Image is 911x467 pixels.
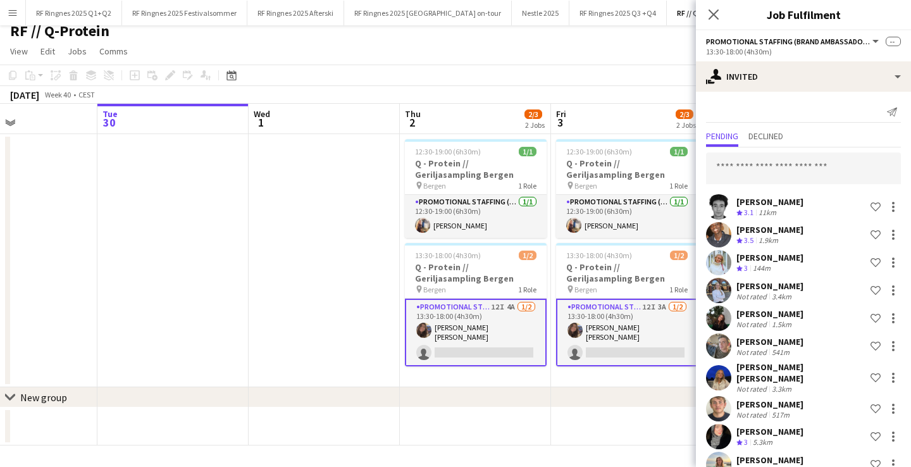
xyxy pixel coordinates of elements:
div: Not rated [736,292,769,301]
span: 3 [744,437,748,447]
div: [PERSON_NAME] [736,399,803,410]
span: Week 40 [42,90,73,99]
app-job-card: 13:30-18:00 (4h30m)1/2Q - Protein // Geriljasampling Bergen Bergen1 RolePromotional Staffing (Bra... [405,243,547,366]
span: Jobs [68,46,87,57]
span: 1 Role [669,285,688,294]
span: Bergen [423,285,446,294]
h3: Q - Protein // Geriljasampling Bergen [405,158,547,180]
span: View [10,46,28,57]
span: 3 [554,115,566,130]
span: Fri [556,108,566,120]
span: 3.1 [744,208,753,217]
h3: Q - Protein // Geriljasampling Bergen [556,158,698,180]
span: 1 Role [518,285,536,294]
div: [PERSON_NAME] [736,426,803,437]
div: 144m [750,263,773,274]
button: RF Ringnes 2025 Q3 +Q4 [569,1,667,25]
button: RF Ringnes 2025 [GEOGRAPHIC_DATA] on-tour [344,1,512,25]
div: 2 Jobs [676,120,696,130]
div: [PERSON_NAME] [736,308,803,320]
span: 12:30-19:00 (6h30m) [415,147,481,156]
a: Comms [94,43,133,59]
span: 3.5 [744,235,753,245]
div: [DATE] [10,89,39,101]
a: Jobs [63,43,92,59]
app-job-card: 12:30-19:00 (6h30m)1/1Q - Protein // Geriljasampling Bergen Bergen1 RolePromotional Staffing (Bra... [405,139,547,238]
div: 1.9km [756,235,781,246]
app-card-role: Promotional Staffing (Brand Ambassadors)12I3A1/213:30-18:00 (4h30m)[PERSON_NAME] [PERSON_NAME] [556,299,698,366]
app-card-role: Promotional Staffing (Brand Ambassadors)1/112:30-19:00 (6h30m)[PERSON_NAME] [405,195,547,238]
div: Not rated [736,320,769,329]
span: 13:30-18:00 (4h30m) [415,251,481,260]
h3: Q - Protein // Geriljasampling Bergen [405,261,547,284]
span: Promotional Staffing (Brand Ambassadors) [706,37,871,46]
div: Not rated [736,347,769,357]
button: RF // Q-Protein [667,1,738,25]
div: 3.3km [769,384,794,394]
div: [PERSON_NAME] [736,196,803,208]
span: 2/3 [676,109,693,119]
span: 3 [744,263,748,273]
div: [PERSON_NAME] [736,336,803,347]
div: Not rated [736,410,769,420]
div: 5.3km [750,437,775,448]
a: View [5,43,33,59]
span: -- [886,37,901,46]
span: Bergen [574,181,597,190]
span: 1/1 [670,147,688,156]
button: RF Ringnes 2025 Festivalsommer [122,1,247,25]
button: Promotional Staffing (Brand Ambassadors) [706,37,881,46]
h1: RF // Q-Protein [10,22,109,40]
button: RF Ringnes 2025 Q1+Q2 [26,1,122,25]
div: 11km [756,208,779,218]
div: [PERSON_NAME] [736,252,803,263]
div: Not rated [736,384,769,394]
div: 1.5km [769,320,794,329]
span: 12:30-19:00 (6h30m) [566,147,632,156]
button: Nestle 2025 [512,1,569,25]
span: 13:30-18:00 (4h30m) [566,251,632,260]
div: CEST [78,90,95,99]
div: 13:30-18:00 (4h30m) [706,47,901,56]
span: 1 Role [669,181,688,190]
span: Comms [99,46,128,57]
span: 2/3 [524,109,542,119]
div: [PERSON_NAME] [736,280,803,292]
button: RF Ringnes 2025 Afterski [247,1,344,25]
span: Bergen [423,181,446,190]
div: 517m [769,410,792,420]
div: [PERSON_NAME] [736,224,803,235]
app-card-role: Promotional Staffing (Brand Ambassadors)1/112:30-19:00 (6h30m)[PERSON_NAME] [556,195,698,238]
div: 541m [769,347,792,357]
span: 1/2 [519,251,536,260]
div: 3.4km [769,292,794,301]
span: Pending [706,132,738,140]
span: Edit [40,46,55,57]
span: Tue [102,108,118,120]
div: New group [20,391,67,404]
span: 2 [403,115,421,130]
div: Invited [696,61,911,92]
h3: Q - Protein // Geriljasampling Bergen [556,261,698,284]
span: 1 Role [518,181,536,190]
h3: Job Fulfilment [696,6,911,23]
span: Wed [254,108,270,120]
div: [PERSON_NAME] [736,454,803,466]
span: Bergen [574,285,597,294]
app-job-card: 12:30-19:00 (6h30m)1/1Q - Protein // Geriljasampling Bergen Bergen1 RolePromotional Staffing (Bra... [556,139,698,238]
div: 2 Jobs [525,120,545,130]
span: 30 [101,115,118,130]
div: [PERSON_NAME] [PERSON_NAME] [736,361,865,384]
span: 1 [252,115,270,130]
a: Edit [35,43,60,59]
app-job-card: 13:30-18:00 (4h30m)1/2Q - Protein // Geriljasampling Bergen Bergen1 RolePromotional Staffing (Bra... [556,243,698,366]
span: Thu [405,108,421,120]
span: Declined [748,132,783,140]
span: 1/2 [670,251,688,260]
app-card-role: Promotional Staffing (Brand Ambassadors)12I4A1/213:30-18:00 (4h30m)[PERSON_NAME] [PERSON_NAME] [405,299,547,366]
span: 1/1 [519,147,536,156]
